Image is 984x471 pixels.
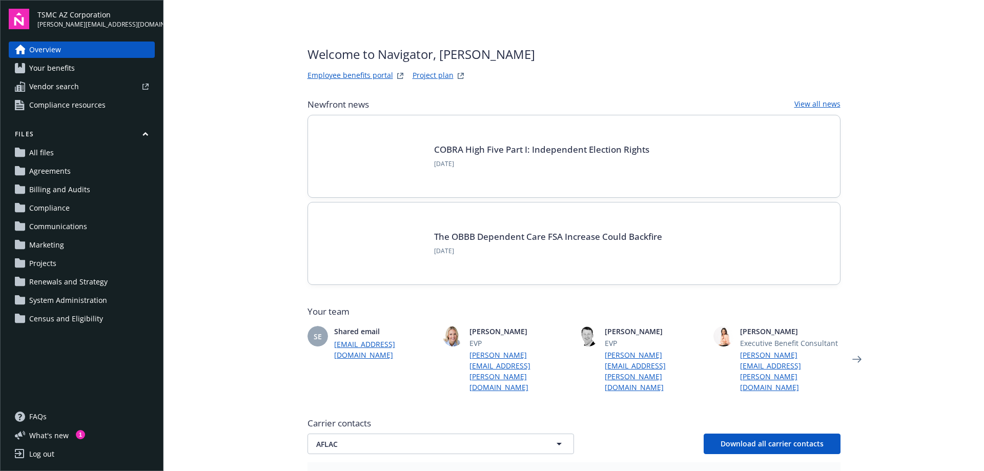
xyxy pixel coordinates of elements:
[29,78,79,95] span: Vendor search
[29,200,70,216] span: Compliance
[9,97,155,113] a: Compliance resources
[9,78,155,95] a: Vendor search
[9,408,155,425] a: FAQs
[9,311,155,327] a: Census and Eligibility
[9,274,155,290] a: Renewals and Strategy
[469,326,570,337] span: [PERSON_NAME]
[740,326,840,337] span: [PERSON_NAME]
[434,231,662,242] a: The OBBB Dependent Care FSA Increase Could Backfire
[9,430,85,441] button: What's new1
[29,255,56,272] span: Projects
[37,9,155,29] button: TSMC AZ Corporation[PERSON_NAME][EMAIL_ADDRESS][DOMAIN_NAME]
[9,292,155,309] a: System Administration
[9,237,155,253] a: Marketing
[324,219,422,268] img: BLOG-Card Image - Compliance - OBBB Dep Care FSA - 08-01-25.jpg
[469,338,570,349] span: EVP
[29,97,106,113] span: Compliance resources
[713,326,734,346] img: photo
[434,159,649,169] span: [DATE]
[469,350,570,393] a: [PERSON_NAME][EMAIL_ADDRESS][PERSON_NAME][DOMAIN_NAME]
[76,430,85,439] div: 1
[413,70,454,82] a: Project plan
[29,274,108,290] span: Renewals and Strategy
[316,439,529,449] span: AFLAC
[29,145,54,161] span: All files
[29,181,90,198] span: Billing and Audits
[394,70,406,82] a: striveWebsite
[740,350,840,393] a: [PERSON_NAME][EMAIL_ADDRESS][PERSON_NAME][DOMAIN_NAME]
[605,326,705,337] span: [PERSON_NAME]
[37,20,155,29] span: [PERSON_NAME][EMAIL_ADDRESS][DOMAIN_NAME]
[29,446,54,462] div: Log out
[434,144,649,155] a: COBRA High Five Part I: Independent Election Rights
[29,408,47,425] span: FAQs
[307,417,840,429] span: Carrier contacts
[29,60,75,76] span: Your benefits
[9,60,155,76] a: Your benefits
[704,434,840,454] button: Download all carrier contacts
[9,130,155,142] button: Files
[29,292,107,309] span: System Administration
[9,163,155,179] a: Agreements
[314,331,322,342] span: SE
[307,45,535,64] span: Welcome to Navigator , [PERSON_NAME]
[324,132,422,181] img: BLOG-Card Image - Compliance - COBRA High Five Pt 1 07-18-25.jpg
[307,305,840,318] span: Your team
[29,163,71,179] span: Agreements
[849,351,865,367] a: Next
[578,326,599,346] img: photo
[29,42,61,58] span: Overview
[29,311,103,327] span: Census and Eligibility
[29,430,69,441] span: What ' s new
[740,338,840,349] span: Executive Benefit Consultant
[9,42,155,58] a: Overview
[29,218,87,235] span: Communications
[334,339,435,360] a: [EMAIL_ADDRESS][DOMAIN_NAME]
[9,218,155,235] a: Communications
[794,98,840,111] a: View all news
[455,70,467,82] a: projectPlanWebsite
[443,326,463,346] img: photo
[605,338,705,349] span: EVP
[307,70,393,82] a: Employee benefits portal
[9,181,155,198] a: Billing and Audits
[605,350,705,393] a: [PERSON_NAME][EMAIL_ADDRESS][PERSON_NAME][DOMAIN_NAME]
[37,9,155,20] span: TSMC AZ Corporation
[9,9,29,29] img: navigator-logo.svg
[307,434,574,454] button: AFLAC
[29,237,64,253] span: Marketing
[9,255,155,272] a: Projects
[307,98,369,111] span: Newfront news
[721,439,824,448] span: Download all carrier contacts
[9,145,155,161] a: All files
[9,200,155,216] a: Compliance
[434,247,662,256] span: [DATE]
[334,326,435,337] span: Shared email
